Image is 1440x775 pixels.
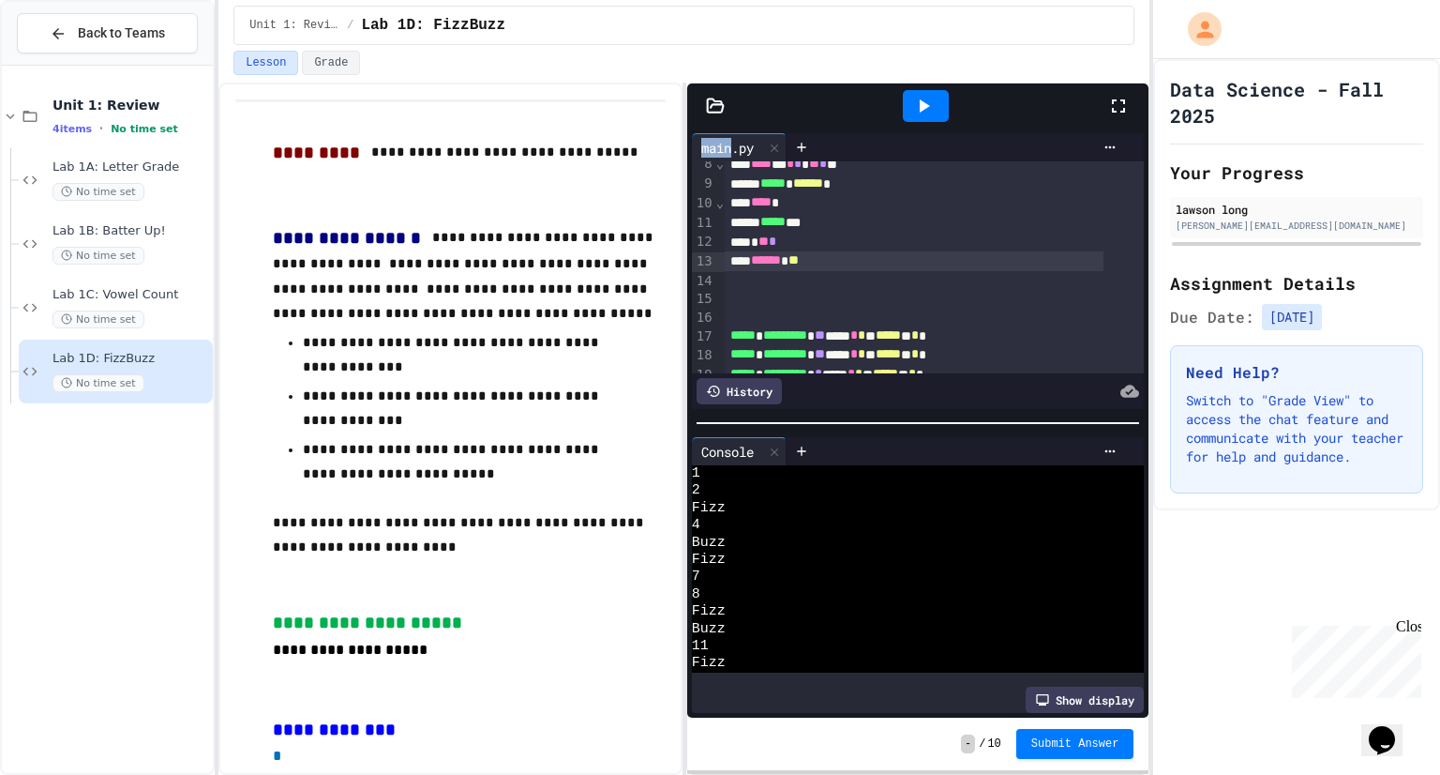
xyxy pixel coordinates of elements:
span: - [961,735,975,753]
span: • [99,121,103,136]
span: Lab 1C: Vowel Count [52,287,209,303]
span: 4 items [52,123,92,135]
span: Fold line [715,197,725,212]
span: No time set [52,311,144,328]
span: No time set [111,123,178,135]
h3: Need Help? [1186,361,1407,384]
div: Console [692,442,763,462]
button: Grade [302,51,360,75]
div: 7 [692,282,715,302]
div: 15 [692,290,715,309]
div: main.py [692,133,787,161]
span: Fizz [692,500,726,517]
span: 8 [692,586,700,603]
div: 10 [692,194,715,214]
span: / [979,737,985,752]
span: 10 [987,737,1000,752]
div: 8 [692,301,715,321]
span: Fold line [715,224,725,239]
span: [DATE] [1262,304,1322,330]
div: Chat with us now!Close [7,8,129,119]
button: Lesson [233,51,298,75]
div: 5 [692,243,715,263]
div: 16 [692,310,715,329]
div: 18 [692,330,715,350]
div: 15 [692,273,715,292]
span: Buzz [692,535,726,552]
div: Console [692,437,787,465]
h1: Data Science - Fall 2025 [1170,76,1423,129]
iframe: chat widget [1361,700,1421,756]
div: lawson long [1176,201,1417,218]
span: Lab 1D: FizzBuzz [361,14,505,37]
div: 9 [692,159,715,178]
span: 1 [692,465,700,482]
div: 9 [692,175,715,194]
div: 1 [692,165,715,185]
span: Fizz [692,569,726,585]
span: 11 [692,638,709,655]
span: Due Date: [1170,306,1254,328]
h2: Assignment Details [1170,270,1423,296]
div: 9 [692,176,715,196]
span: No time set [52,247,144,265]
div: History [697,378,782,404]
div: 12 [692,233,715,252]
span: 8 [692,500,700,517]
span: Lab 1B: Batter Up! [52,223,209,239]
div: 12 [692,235,715,254]
span: / [347,18,353,33]
span: Submit Answer [1031,737,1119,752]
span: Fold line [715,166,725,181]
span: No time set [52,183,144,201]
button: Submit Answer [1016,729,1134,759]
div: 19 [692,350,715,370]
span: Back to Teams [79,23,165,43]
span: 4 [692,517,700,534]
div: 16 [692,309,715,327]
span: None [692,621,726,638]
span: Lab 1A: Letter Grade [52,160,209,175]
span: Unit 1: Review [249,18,339,33]
span: Unit 1: Review [52,97,209,114]
div: 11 [692,360,715,380]
div: [PERSON_NAME][EMAIL_ADDRESS][DOMAIN_NAME] [1176,219,1417,233]
div: 9 [692,321,715,341]
div: Show display [1026,687,1144,713]
span: Fizz [692,465,726,482]
div: 10 [692,178,715,198]
span: Buzz [692,621,726,638]
span: Back to Teams [78,23,165,43]
iframe: chat widget [1284,618,1421,698]
div: 13 [692,254,715,273]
